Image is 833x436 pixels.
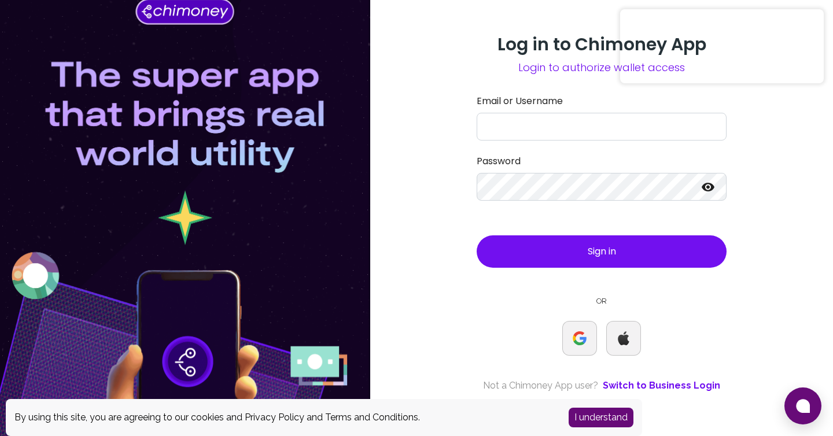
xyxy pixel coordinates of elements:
[569,408,633,427] button: Accept cookies
[784,387,821,424] button: Open chat window
[14,411,551,424] div: By using this site, you are agreeing to our cookies and and .
[606,321,641,356] button: Apple
[617,331,631,345] img: Apple
[573,331,587,345] img: Google
[477,60,727,76] span: Login to authorize wallet access
[483,379,598,393] span: Not a Chimoney App user?
[603,379,720,393] a: Switch to Business Login
[477,34,727,55] h3: Log in to Chimoney App
[477,235,727,268] button: Sign in
[325,412,418,423] a: Terms and Conditions
[477,295,727,306] small: OR
[245,412,304,423] a: Privacy Policy
[562,321,597,356] button: Google
[477,154,727,168] label: Password
[477,94,727,108] label: Email or Username
[588,245,616,258] span: Sign in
